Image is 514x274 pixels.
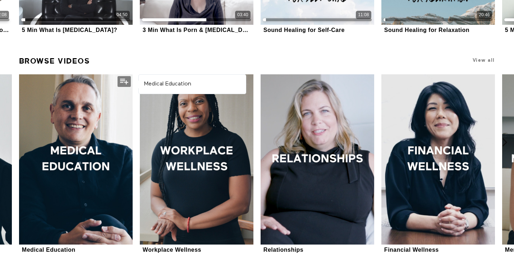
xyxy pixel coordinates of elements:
[116,12,127,18] div: 04:50
[263,246,303,253] div: Relationships
[384,246,439,253] div: Financial Wellness
[143,246,201,253] div: Workplace Wellness
[118,76,131,87] button: Add to my list
[479,12,490,18] div: 20:46
[22,27,117,33] div: 5 Min What Is [MEDICAL_DATA]?
[143,27,251,33] div: 3 Min What Is Porn & [MEDICAL_DATA]?
[237,12,248,18] div: 03:40
[22,246,75,253] div: Medical Education
[140,74,253,254] a: Workplace WellnessWorkplace Wellness
[261,74,374,254] a: RelationshipsRelationships
[384,27,469,33] div: Sound Healing for Relaxation
[19,74,133,254] a: Medical EducationMedical Education
[263,27,345,33] div: Sound Healing for Self-Care
[19,54,90,69] a: Browse Videos
[144,81,191,87] strong: Medical Education
[473,57,495,63] a: View all
[358,12,369,18] div: 11:08
[381,74,495,254] a: Financial WellnessFinancial Wellness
